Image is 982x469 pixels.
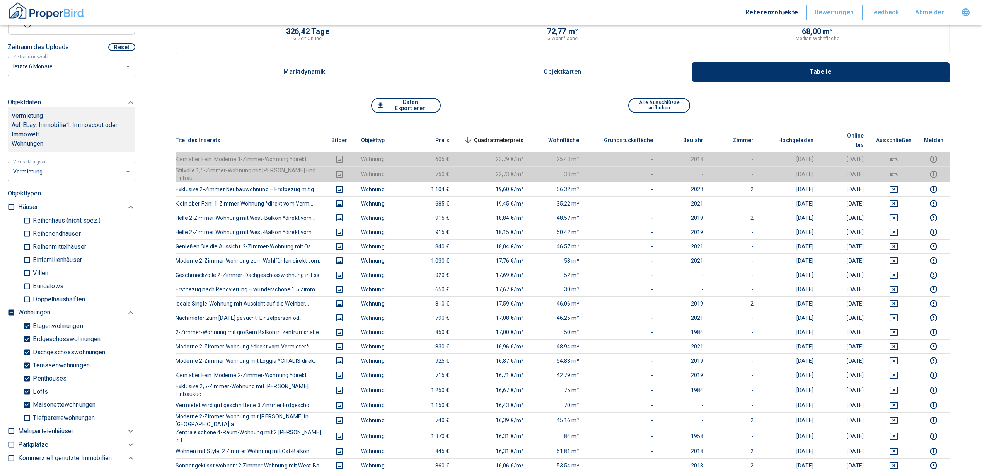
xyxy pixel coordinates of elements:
td: Wohnung [355,353,405,368]
button: deselect this listing [876,342,912,351]
button: report this listing [924,401,943,410]
p: Erdgeschosswohnungen [31,336,101,342]
span: Quadratmeterpreis [462,136,524,145]
td: [DATE] [760,182,820,196]
td: - [709,225,760,239]
button: images [330,356,349,365]
td: 23,79 €/m² [455,152,530,166]
th: Genießen Sie die Aussicht: 2-Zimmer-Wohnung mit Os... [176,239,324,253]
p: Median-Wohnfläche [796,35,839,42]
td: 810 € [405,296,455,311]
td: 19,60 €/m² [455,182,530,196]
td: 750 € [405,166,455,182]
th: Helle 2-Zimmer Wohnung mit West-Balkon *direkt vom... [176,211,324,225]
th: Exklusive 2,5-Zimmer-Wohnung mit [PERSON_NAME], Einbauküc... [176,382,324,398]
th: Stilvolle 1,5-Zimmer-Wohnung mit [PERSON_NAME] und Einbau... [176,166,324,182]
p: Kommerziell genutzte Immobilien [18,454,112,463]
button: images [330,447,349,456]
button: images [330,155,349,164]
p: ⌀-Wohnfläche [547,35,578,42]
th: Ideale Single-Wohnung mit Aussicht auf die Weinber... [176,296,324,311]
td: 18,15 €/m² [455,225,530,239]
button: deselect this listing [876,242,912,251]
span: Baujahr [671,136,703,145]
p: 326,42 Tage [286,27,329,35]
td: 42.79 m² [530,368,585,382]
button: report this listing [924,299,943,308]
button: images [330,370,349,380]
button: Abmelden [907,5,953,20]
button: report this listing [924,170,943,179]
p: Reihenhaus (nicht spez.) [31,218,101,224]
td: 48.94 m² [530,339,585,353]
td: 1.030 € [405,253,455,268]
button: images [330,185,349,194]
p: 72,77 m² [547,27,578,35]
td: - [709,196,760,211]
button: report this listing [924,256,943,265]
td: 2 [709,182,760,196]
td: - [709,353,760,368]
td: [DATE] [760,268,820,282]
span: Zimmer [720,136,754,145]
td: 850 € [405,325,455,339]
td: 50.42 m² [530,225,585,239]
button: report this listing [924,328,943,337]
td: - [585,152,660,166]
p: Häuser [18,202,38,212]
button: images [330,199,349,208]
td: 35.22 m² [530,196,585,211]
td: [DATE] [820,353,870,368]
td: - [585,282,660,296]
div: Parkplätze [18,438,135,452]
th: Helle 2-Zimmer Wohnung mit West-Balkon *direkt vom... [176,225,324,239]
button: report this listing [924,228,943,237]
td: [DATE] [760,152,820,166]
td: [DATE] [760,211,820,225]
td: 2019 [659,225,709,239]
button: ProperBird Logo and Home Button [8,1,85,24]
span: Wohnfläche [536,136,579,145]
button: report this listing [924,285,943,294]
td: - [585,196,660,211]
td: [DATE] [820,182,870,196]
th: Bilder [324,129,355,152]
td: - [659,166,709,182]
button: Daten Exportieren [371,98,441,113]
td: 17,76 €/m² [455,253,530,268]
button: report this listing [924,155,943,164]
td: 17,69 €/m² [455,268,530,282]
td: - [709,253,760,268]
button: report this listing [924,386,943,395]
td: - [709,152,760,166]
button: deselect this listing [876,356,912,365]
div: letzte 6 Monate [8,56,135,76]
td: 605 € [405,152,455,166]
td: - [585,268,660,282]
div: Mehrparteienhäuser [18,425,135,438]
p: Villen [31,270,48,276]
button: report this listing [924,356,943,365]
button: report this listing [924,185,943,194]
td: [DATE] [820,296,870,311]
td: Wohnung [355,311,405,325]
td: 925 € [405,353,455,368]
td: 46.06 m² [530,296,585,311]
th: Exklusive 2-Zimmer Neubauwohnung – Erstbezug mit g... [176,182,324,196]
td: 2021 [659,311,709,325]
td: 2 [709,296,760,311]
td: [DATE] [760,296,820,311]
td: 16,71 €/m² [455,368,530,382]
td: 46.57 m² [530,239,585,253]
div: Kommerziell genutzte Immobilien [18,452,135,465]
button: images [330,256,349,265]
th: Moderne 2-Zimmer Wohnung zum Wohlfühlen direkt vom... [176,253,324,268]
td: 33 m² [530,166,585,182]
td: 2019 [659,368,709,382]
td: 2021 [659,339,709,353]
td: - [709,282,760,296]
td: [DATE] [820,239,870,253]
td: 830 € [405,339,455,353]
button: deselect this listing [876,170,912,179]
td: [DATE] [760,382,820,398]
